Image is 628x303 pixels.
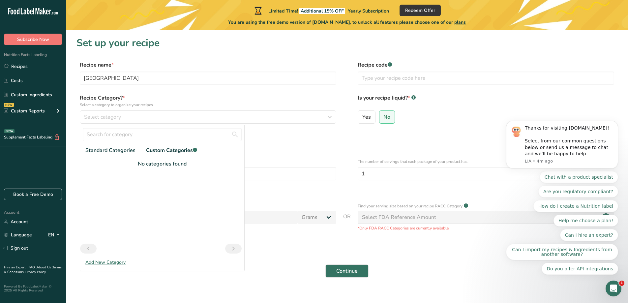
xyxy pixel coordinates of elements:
[37,265,52,270] a: About Us .
[383,114,390,120] span: No
[85,146,135,154] span: Standard Categories
[4,107,45,114] div: Custom Reports
[80,102,336,108] p: Select a category to organize your recipes
[336,267,358,275] span: Continue
[362,213,436,221] div: Select FDA Reference Amount
[146,146,197,154] span: Custom Categories
[454,19,466,25] span: plans
[619,281,624,286] span: 1
[253,7,389,15] div: Limited Time!
[358,72,614,85] input: Type your recipe code here
[4,285,62,292] div: Powered By FoodLabelMaker © 2025 All Rights Reserved
[4,265,62,274] a: Terms & Conditions .
[358,94,614,108] label: Is your recipe liquid?
[225,244,242,254] a: Next page
[343,213,351,231] span: OR
[80,94,336,108] label: Recipe Category?
[4,34,62,45] button: Subscribe Now
[358,61,614,69] label: Recipe code
[299,8,345,14] span: Additional 15% OFF
[80,61,336,69] label: Recipe name
[80,160,244,168] div: No categories found
[228,19,466,26] span: You are using the free demo version of [DOMAIN_NAME], to unlock all features please choose one of...
[400,5,441,16] button: Redeem Offer
[325,264,369,278] button: Continue
[4,129,15,133] div: BETA
[48,231,62,239] div: EN
[496,36,628,285] iframe: Intercom notifications message
[80,259,244,266] div: Add New Category
[80,72,336,85] input: Type your recipe name here
[4,189,62,200] a: Book a Free Demo
[4,265,27,270] a: Hire an Expert .
[362,114,371,120] span: Yes
[17,36,49,43] span: Subscribe Now
[76,36,617,50] h1: Set up your recipe
[4,229,32,241] a: Language
[80,110,336,124] button: Select category
[80,244,97,254] a: Previous page
[4,103,14,107] div: NEW
[348,8,389,14] span: Yearly Subscription
[358,225,614,231] p: *Only FDA RACC Categories are currently available
[358,159,614,165] p: The number of servings that each package of your product has.
[606,281,621,296] iframe: Intercom live chat
[84,113,121,121] span: Select category
[83,128,242,141] input: Search for category
[29,265,37,270] a: FAQ .
[405,7,435,14] span: Redeem Offer
[358,203,463,209] p: Find your serving size based on your recipe RACC Category
[25,270,46,274] a: Privacy Policy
